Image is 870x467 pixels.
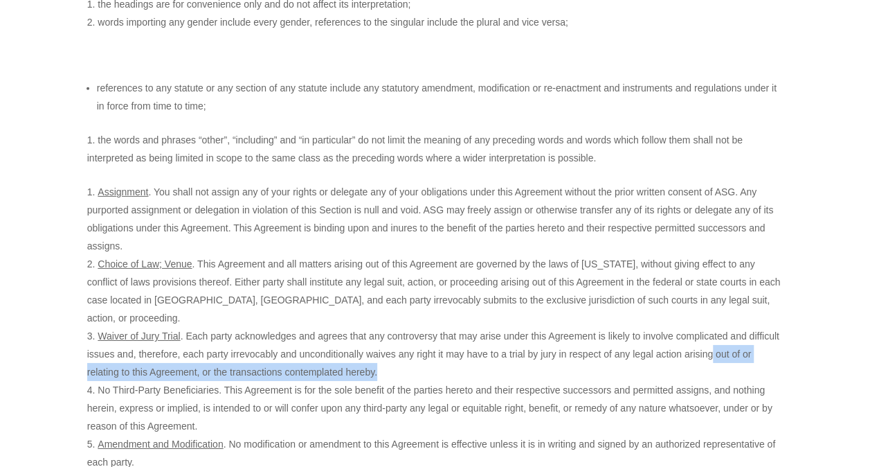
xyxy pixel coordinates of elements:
li: words importing any gender include every gender, references to the singular include the plural an... [87,13,783,31]
li: the words and phrases “other”, “including” and “in particular” do not limit the meaning of any pr... [87,131,783,167]
u: Waiver of Jury Trial [98,331,180,342]
u: Amendment and Modification [98,439,223,450]
li: . Each party acknowledges and agrees that any controversy that may arise under this Agreement is ... [87,327,783,381]
li: No Third-Party Beneficiaries. This Agreement is for the sole benefit of the parties hereto and th... [87,381,783,435]
u: Assignment [98,186,148,197]
li: . You shall not assign any of your rights or delegate any of your obligations under this Agreemen... [87,183,783,255]
li: references to any statute or any section of any statute include any statutory amendment, modifica... [97,79,783,115]
li: . This Agreement and all matters arising out of this Agreement are governed by the laws of [US_ST... [87,255,783,327]
u: Choice of Law; Venue [98,258,192,270]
